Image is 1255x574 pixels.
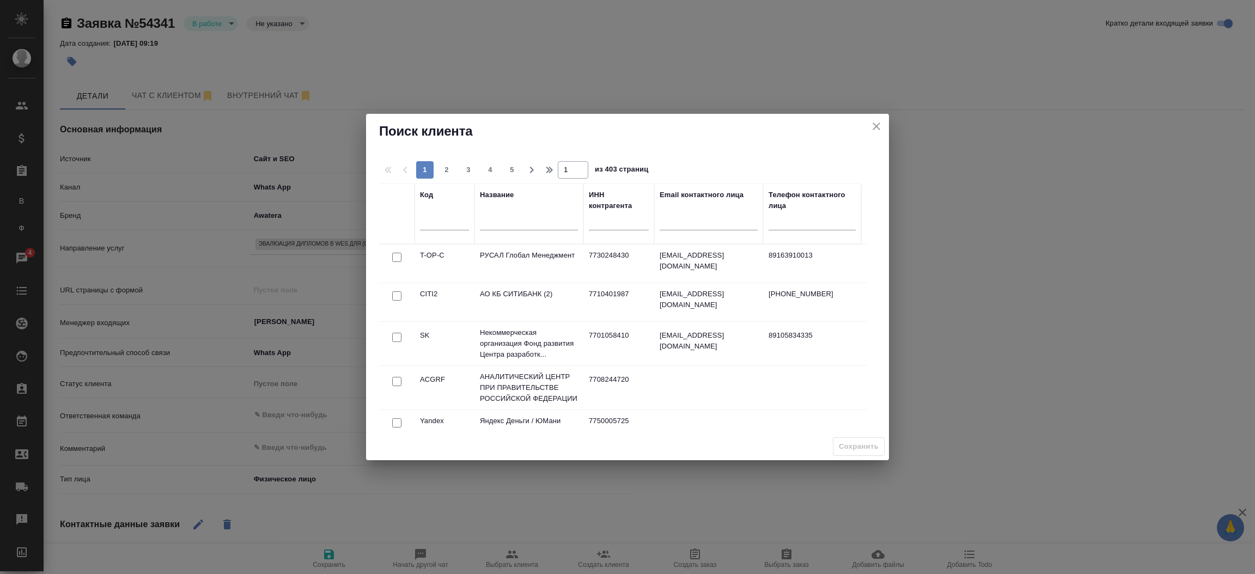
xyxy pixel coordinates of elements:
p: 89105834335 [769,330,856,341]
span: 2 [438,164,455,175]
div: Телефон контактного лица [769,190,856,211]
td: 7710401987 [583,283,654,321]
td: CITI2 [415,283,474,321]
p: 89163910013 [769,250,856,261]
td: 7701058410 [583,325,654,363]
div: Email контактного лица [660,190,744,200]
td: 7730248430 [583,245,654,283]
td: SK [415,325,474,363]
span: 3 [460,164,477,175]
p: АО КБ СИТИБАНК (2) [480,289,578,300]
p: [EMAIL_ADDRESS][DOMAIN_NAME] [660,289,758,310]
span: 4 [482,164,499,175]
button: 2 [438,161,455,179]
button: close [868,118,885,135]
td: 7750005725 [583,410,654,448]
span: из 403 страниц [595,163,648,179]
p: [PHONE_NUMBER] [769,289,856,300]
td: T-OP-C [415,245,474,283]
p: [EMAIL_ADDRESS][DOMAIN_NAME] [660,250,758,272]
p: Яндекс Деньги / ЮМани [480,416,578,426]
span: Выберите клиента [833,437,885,456]
p: РУСАЛ Глобал Менеджмент [480,250,578,261]
div: Название [480,190,514,200]
button: 4 [482,161,499,179]
p: Некоммерческая организация Фонд развития Центра разработк... [480,327,578,360]
td: 7708244720 [583,369,654,407]
span: 5 [503,164,521,175]
button: 5 [503,161,521,179]
button: 3 [460,161,477,179]
td: Yandex [415,410,474,448]
h2: Поиск клиента [379,123,876,140]
p: АНАЛИТИЧЕСКИЙ ЦЕНТР ПРИ ПРАВИТЕЛЬСТВЕ РОССИЙСКОЙ ФЕДЕРАЦИИ [480,371,578,404]
div: Код [420,190,433,200]
td: ACGRF [415,369,474,407]
p: [EMAIL_ADDRESS][DOMAIN_NAME] [660,330,758,352]
div: ИНН контрагента [589,190,649,211]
